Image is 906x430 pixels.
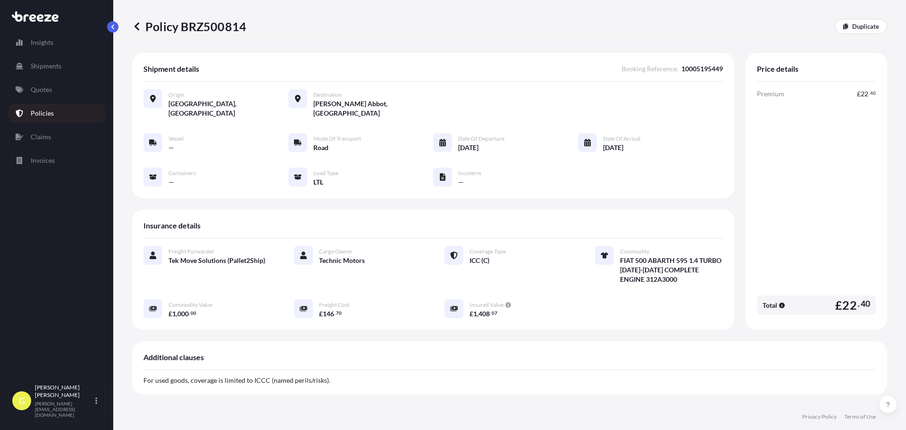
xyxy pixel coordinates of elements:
span: — [458,177,464,187]
span: £ [168,311,172,317]
span: 40 [870,92,876,95]
span: Commodity Value [168,301,212,309]
span: [GEOGRAPHIC_DATA], [GEOGRAPHIC_DATA] [168,99,288,118]
span: 00 [191,312,196,315]
span: [DATE] [458,143,478,152]
span: . [490,312,491,315]
span: , [477,311,478,317]
span: G [19,396,25,405]
a: Duplicate [835,19,887,34]
span: — [168,177,174,187]
span: 1 [473,311,477,317]
span: FIAT 500 ABARTH 595 1.4 TURBO [DATE]-[DATE] COMPLETE ENGINE 312A3000 [620,256,723,284]
p: Invoices [31,156,55,165]
span: 22 [861,91,868,97]
span: £ [835,299,842,311]
span: Insurance details [143,221,201,230]
span: Booking Reference : [621,64,679,74]
span: , [176,311,177,317]
p: Claims [31,132,51,142]
span: 40 [861,301,870,307]
span: 07 [492,312,497,315]
span: Insured Value [470,301,503,309]
span: 000 [177,311,189,317]
span: Additional clauses [143,353,204,362]
span: 1 [172,311,176,317]
p: [PERSON_NAME] [PERSON_NAME] [35,384,93,399]
span: 10005195449 [681,64,723,74]
span: Road [313,143,328,152]
span: Date of Arrival [603,135,640,143]
a: Invoices [8,151,105,170]
span: Destination [313,91,342,99]
span: Commodity [620,248,649,255]
span: [DATE] [603,143,623,152]
span: . [858,301,860,307]
span: [PERSON_NAME] Abbot, [GEOGRAPHIC_DATA] [313,99,433,118]
span: Total [763,301,777,310]
p: Duplicate [852,22,879,31]
span: Date of Departure [458,135,504,143]
a: Shipments [8,57,105,76]
p: Shipments [31,61,61,71]
span: 70 [336,312,342,315]
span: Vessel [168,135,184,143]
a: Quotes [8,80,105,99]
p: Policies [31,109,54,118]
span: Mode of Transport [313,135,361,143]
p: Policy BRZ500814 [132,19,246,34]
span: . [335,312,336,315]
span: 408 [478,311,490,317]
p: Insights [31,38,53,47]
span: Shipment details [143,64,199,74]
span: Cargo Owner [319,248,352,255]
p: Quotes [31,85,52,94]
a: Terms of Use [844,413,876,421]
span: Load Type [313,169,338,177]
a: Privacy Policy [802,413,837,421]
span: 146 [323,311,334,317]
span: . [869,92,870,95]
a: Insights [8,33,105,52]
span: £ [319,311,323,317]
a: Policies [8,104,105,123]
span: ICC (C) [470,256,489,265]
span: Coverage Type [470,248,506,255]
span: . [189,312,190,315]
span: LTL [313,177,323,187]
span: Premium [757,89,784,99]
span: Origin [168,91,185,99]
span: Freight Cost [319,301,349,309]
span: Incoterm [458,169,481,177]
span: £ [857,91,861,97]
span: £ [470,311,473,317]
span: Freight Forwarder [168,248,214,255]
span: — [168,143,174,152]
span: For used goods, coverage is limited to ICCC (named perils/risks). [143,376,330,384]
span: 22 [842,299,856,311]
span: Price details [757,64,798,74]
span: Containers [168,169,196,177]
span: Technic Motors [319,256,365,265]
span: Tek Move Solutions (Pallet2Ship) [168,256,265,265]
a: Claims [8,127,105,146]
p: [PERSON_NAME][EMAIL_ADDRESS][DOMAIN_NAME] [35,401,93,418]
